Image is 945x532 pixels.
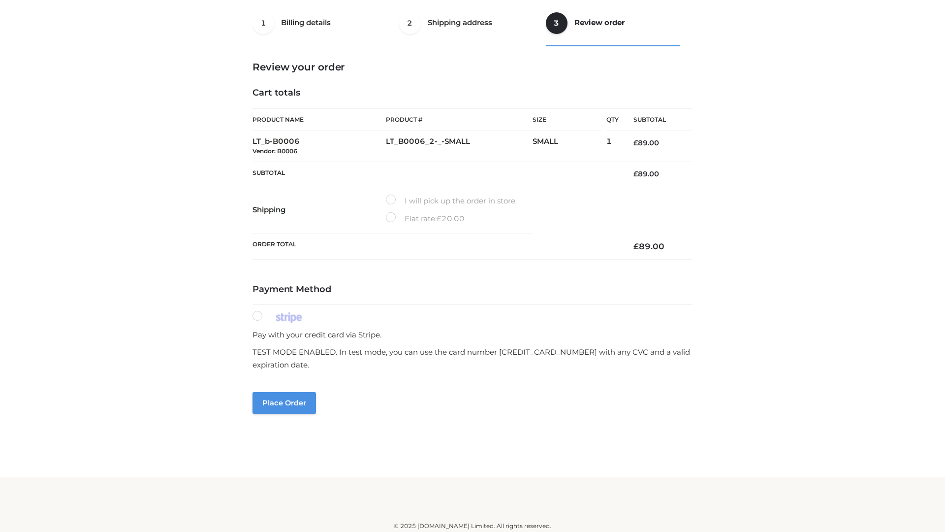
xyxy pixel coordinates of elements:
h3: Review your order [252,61,693,73]
label: Flat rate: [386,212,465,225]
bdi: 89.00 [633,241,664,251]
div: © 2025 [DOMAIN_NAME] Limited. All rights reserved. [146,521,799,531]
span: £ [437,214,441,223]
bdi: 89.00 [633,169,659,178]
bdi: 89.00 [633,138,659,147]
td: 1 [606,131,619,162]
th: Subtotal [619,109,693,131]
td: SMALL [533,131,606,162]
th: Product Name [252,108,386,131]
h4: Cart totals [252,88,693,99]
th: Qty [606,108,619,131]
button: Place order [252,392,316,414]
td: LT_B0006_2-_-SMALL [386,131,533,162]
th: Order Total [252,233,619,260]
p: Pay with your credit card via Stripe. [252,329,693,341]
th: Subtotal [252,162,619,186]
span: £ [633,169,638,178]
th: Shipping [252,186,386,233]
th: Product # [386,108,533,131]
p: TEST MODE ENABLED. In test mode, you can use the card number [CREDIT_CARD_NUMBER] with any CVC an... [252,346,693,371]
label: I will pick up the order in store. [386,195,517,207]
bdi: 20.00 [437,214,465,223]
th: Size [533,109,601,131]
span: £ [633,138,638,147]
small: Vendor: B0006 [252,147,297,155]
h4: Payment Method [252,284,693,295]
td: LT_b-B0006 [252,131,386,162]
span: £ [633,241,639,251]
